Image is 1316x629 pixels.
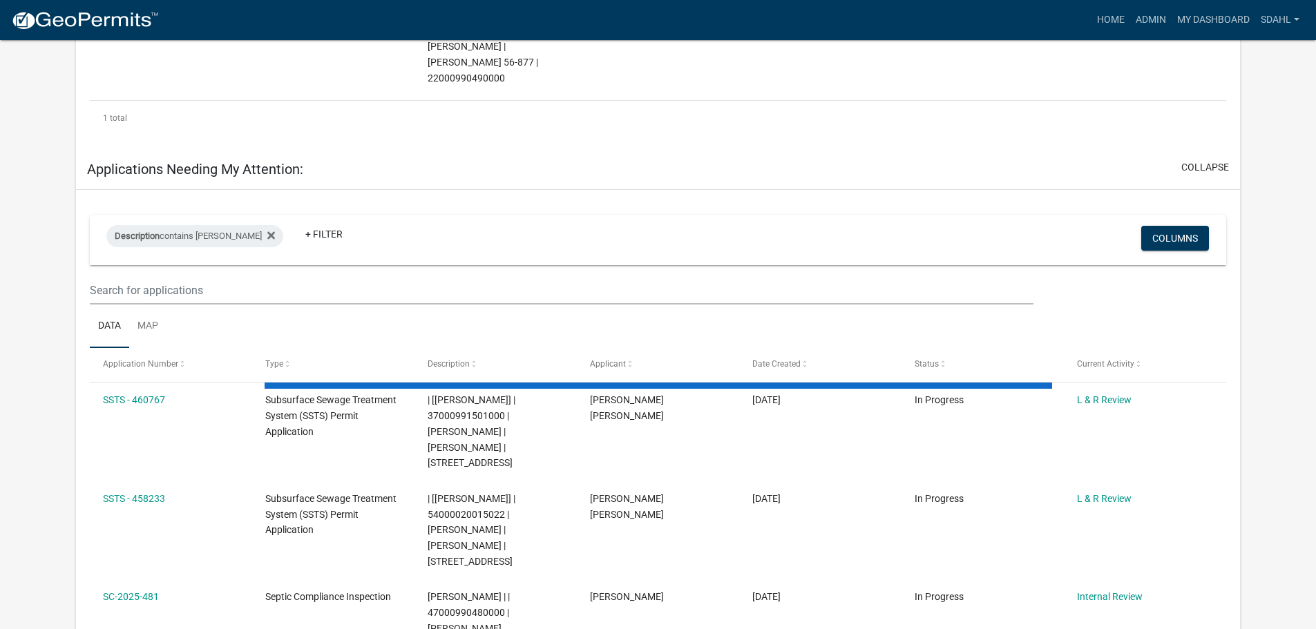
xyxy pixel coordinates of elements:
[590,394,664,421] span: Peter Ross Johnson
[414,348,577,381] datatable-header-cell: Description
[87,161,303,177] h5: Applications Needing My Attention:
[106,225,283,247] div: contains [PERSON_NAME]
[1130,7,1172,33] a: Admin
[90,304,129,349] a: Data
[915,359,939,369] span: Status
[590,493,664,520] span: Peter Ross Johnson
[1255,7,1305,33] a: sdahl
[752,493,781,504] span: 08/01/2025
[129,304,166,349] a: Map
[1077,493,1132,504] a: L & R Review
[265,591,391,602] span: Septic Compliance Inspection
[915,394,964,405] span: In Progress
[1172,7,1255,33] a: My Dashboard
[1077,591,1143,602] a: Internal Review
[915,591,964,602] span: In Progress
[103,493,165,504] a: SSTS - 458233
[428,493,515,567] span: | [Sheila Dahl] | 54000020015022 | ROLAND BRAUD | DIANE BRAUD | 33100 ST OLAF WAY
[294,222,354,246] a: + Filter
[115,231,160,241] span: Description
[90,348,252,381] datatable-header-cell: Application Number
[752,591,781,602] span: 07/28/2025
[752,394,781,405] span: 08/07/2025
[103,591,159,602] a: SC-2025-481
[1063,348,1226,381] datatable-header-cell: Current Activity
[1141,226,1209,251] button: Columns
[577,348,739,381] datatable-header-cell: Applicant
[590,591,664,602] span: Scott M Ellingson
[1077,394,1132,405] a: L & R Review
[265,394,397,437] span: Subsurface Sewage Treatment System (SSTS) Permit Application
[103,359,178,369] span: Application Number
[752,359,801,369] span: Date Created
[265,493,397,536] span: Subsurface Sewage Treatment System (SSTS) Permit Application
[103,394,165,405] a: SSTS - 460767
[1091,7,1130,33] a: Home
[90,276,1033,304] input: Search for applications
[265,359,283,369] span: Type
[90,101,1226,135] div: 1 total
[1077,359,1134,369] span: Current Activity
[252,348,414,381] datatable-header-cell: Type
[590,359,626,369] span: Applicant
[915,493,964,504] span: In Progress
[1181,160,1229,175] button: collapse
[739,348,902,381] datatable-header-cell: Date Created
[428,359,470,369] span: Description
[428,10,538,84] span: | Sheila Dahl | NASH,KYLE & NICOLE | Jewett 56-877 | 22000990490000
[428,394,515,468] span: | [Sheila Dahl] | 37000991501000 | MALLEN BRUGGEMAN | ADAM BRUGGEMAN | 24889 LAKEWAY DR
[901,348,1063,381] datatable-header-cell: Status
